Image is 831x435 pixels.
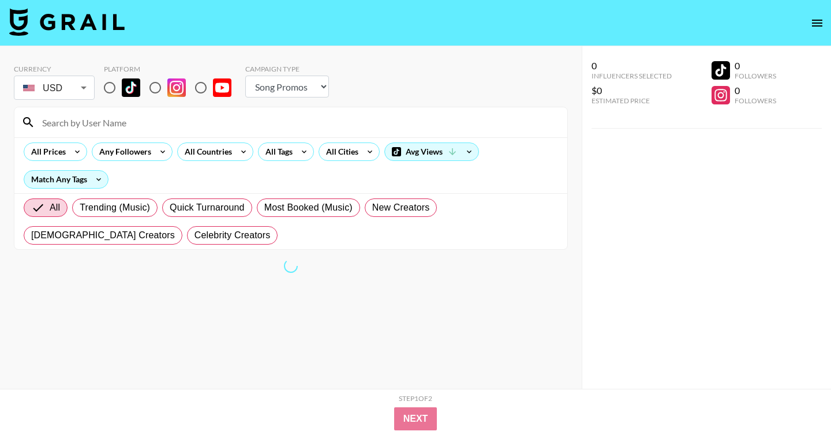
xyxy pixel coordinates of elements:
div: All Tags [259,143,295,160]
div: Step 1 of 2 [399,394,432,403]
div: 0 [735,60,776,72]
img: Instagram [167,78,186,97]
div: All Countries [178,143,234,160]
div: Campaign Type [245,65,329,73]
img: YouTube [213,78,231,97]
div: Influencers Selected [592,72,672,80]
div: USD [16,78,92,98]
div: Estimated Price [592,96,672,105]
div: Currency [14,65,95,73]
span: Most Booked (Music) [264,201,353,215]
div: Any Followers [92,143,154,160]
span: Refreshing bookers, clients, countries, tags, cities, talent, talent... [281,256,301,276]
div: Avg Views [385,143,478,160]
span: Trending (Music) [80,201,150,215]
span: [DEMOGRAPHIC_DATA] Creators [31,228,175,242]
button: Next [394,407,437,430]
img: TikTok [122,78,140,97]
span: Celebrity Creators [194,228,271,242]
span: New Creators [372,201,430,215]
div: $0 [592,85,672,96]
div: Followers [735,96,776,105]
div: Match Any Tags [24,171,108,188]
span: Quick Turnaround [170,201,245,215]
div: Followers [735,72,776,80]
div: 0 [735,85,776,96]
input: Search by User Name [35,113,560,132]
div: 0 [592,60,672,72]
span: All [50,201,60,215]
img: Grail Talent [9,8,125,36]
button: open drawer [806,12,829,35]
div: Platform [104,65,241,73]
div: All Prices [24,143,68,160]
div: All Cities [319,143,361,160]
